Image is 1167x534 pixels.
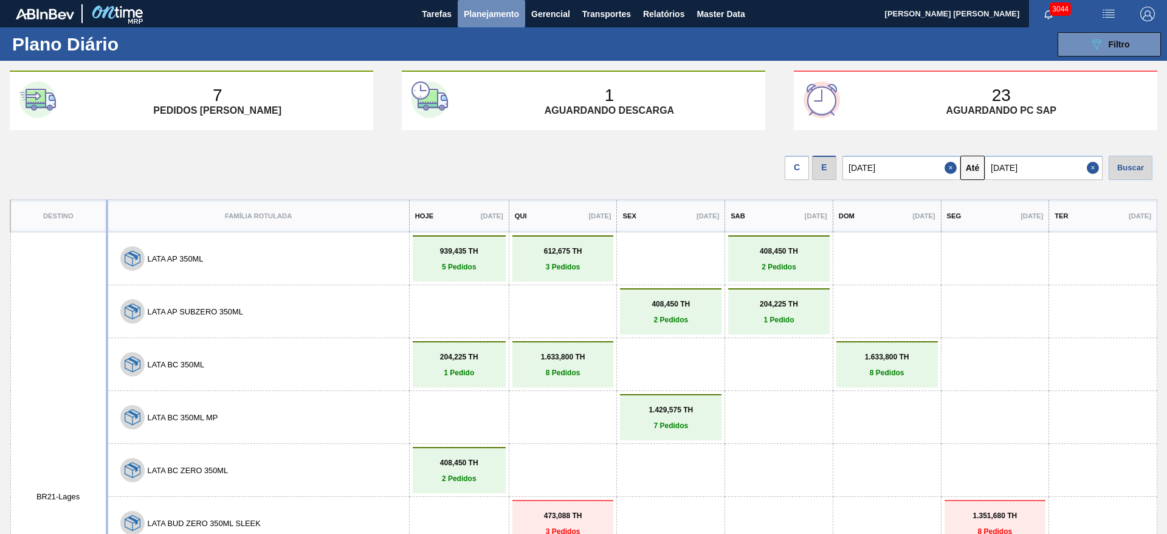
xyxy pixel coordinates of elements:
[985,156,1103,180] input: dd/mm/yyyy
[416,247,503,255] p: 939,435 TH
[622,212,636,220] p: Sex
[947,212,962,220] p: Seg
[697,212,719,220] p: [DATE]
[731,316,827,324] p: 1 Pedido
[992,86,1011,105] p: 23
[812,156,836,180] div: E
[148,360,204,369] button: LATA BC 350ML
[1087,156,1103,180] button: Close
[153,105,281,116] p: Pedidos [PERSON_NAME]
[416,474,503,483] p: 2 Pedidos
[148,466,229,475] button: LATA BC ZERO 350ML
[16,9,74,19] img: TNhmsLtSVTkK8tSr43FrP2fwEKptu5GPRR3wAAAABJRU5ErkJggg==
[1050,2,1071,16] span: 3044
[812,153,836,180] div: Visão Data de Entrega
[839,212,855,220] p: Dom
[148,519,261,528] button: LATA BUD ZERO 350ML SLEEK
[416,247,503,271] a: 939,435 TH5 Pedidos
[515,511,611,520] p: 473,088 TH
[148,413,218,422] button: LATA BC 350ML MP
[125,251,140,266] img: 7hKVVNeldsGH5KwE07rPnOGsQy+SHCf9ftlnweef0E1el2YcIeEt5yaNqj+jPq4oMsVpG1vCxiwYEd4SvddTlxqBvEWZPhf52...
[948,511,1043,520] p: 1.351,680 TH
[148,254,204,263] button: LATA AP 350ML
[960,156,985,180] button: Até
[946,105,1056,116] p: Aguardando PC SAP
[515,353,611,361] p: 1.633,800 TH
[839,369,935,377] p: 8 Pedidos
[582,7,631,21] span: Transportes
[19,81,56,118] img: first-card-icon
[623,300,718,324] a: 408,450 TH2 Pedidos
[125,515,140,531] img: 7hKVVNeldsGH5KwE07rPnOGsQy+SHCf9ftlnweef0E1el2YcIeEt5yaNqj+jPq4oMsVpG1vCxiwYEd4SvddTlxqBvEWZPhf52...
[148,307,243,316] button: LATA AP SUBZERO 350ML
[731,247,827,271] a: 408,450 TH2 Pedidos
[515,353,611,377] a: 1.633,800 TH8 Pedidos
[422,7,452,21] span: Tarefas
[839,353,935,377] a: 1.633,800 TH8 Pedidos
[804,81,840,118] img: third-card-icon
[731,263,827,271] p: 2 Pedidos
[1129,212,1151,220] p: [DATE]
[125,356,140,372] img: 7hKVVNeldsGH5KwE07rPnOGsQy+SHCf9ftlnweef0E1el2YcIeEt5yaNqj+jPq4oMsVpG1vCxiwYEd4SvddTlxqBvEWZPhf52...
[481,212,503,220] p: [DATE]
[1109,156,1152,180] div: Buscar
[12,37,225,51] h1: Plano Diário
[1058,32,1161,57] button: Filtro
[731,212,745,220] p: Sab
[805,212,827,220] p: [DATE]
[416,353,503,377] a: 204,225 TH1 Pedido
[588,212,611,220] p: [DATE]
[785,156,809,180] div: C
[125,409,140,425] img: 7hKVVNeldsGH5KwE07rPnOGsQy+SHCf9ftlnweef0E1el2YcIeEt5yaNqj+jPq4oMsVpG1vCxiwYEd4SvddTlxqBvEWZPhf52...
[125,462,140,478] img: 7hKVVNeldsGH5KwE07rPnOGsQy+SHCf9ftlnweef0E1el2YcIeEt5yaNqj+jPq4oMsVpG1vCxiwYEd4SvddTlxqBvEWZPhf52...
[125,303,140,319] img: 7hKVVNeldsGH5KwE07rPnOGsQy+SHCf9ftlnweef0E1el2YcIeEt5yaNqj+jPq4oMsVpG1vCxiwYEd4SvddTlxqBvEWZPhf52...
[731,247,827,255] p: 408,450 TH
[515,247,611,271] a: 612,675 TH3 Pedidos
[416,353,503,361] p: 204,225 TH
[1055,212,1068,220] p: Ter
[839,353,935,361] p: 1.633,800 TH
[531,7,570,21] span: Gerencial
[1021,212,1043,220] p: [DATE]
[623,300,718,308] p: 408,450 TH
[515,212,527,220] p: Qui
[697,7,745,21] span: Master Data
[945,156,960,180] button: Close
[515,263,611,271] p: 3 Pedidos
[10,200,107,232] th: Destino
[623,406,718,414] p: 1.429,575 TH
[731,300,827,308] p: 204,225 TH
[785,153,809,180] div: Visão data de Coleta
[1140,7,1155,21] img: Logout
[643,7,684,21] span: Relatórios
[1101,7,1116,21] img: userActions
[605,86,614,105] p: 1
[416,369,503,377] p: 1 Pedido
[515,369,611,377] p: 8 Pedidos
[623,421,718,430] p: 7 Pedidos
[623,406,718,430] a: 1.429,575 TH7 Pedidos
[912,212,935,220] p: [DATE]
[213,86,222,105] p: 7
[464,7,519,21] span: Planejamento
[107,200,410,232] th: Família Rotulada
[842,156,960,180] input: dd/mm/yyyy
[1029,5,1068,23] button: Notificações
[416,459,503,483] a: 408,450 TH2 Pedidos
[411,81,448,118] img: second-card-icon
[415,212,433,220] p: Hoje
[545,105,674,116] p: Aguardando descarga
[731,300,827,324] a: 204,225 TH1 Pedido
[416,263,503,271] p: 5 Pedidos
[623,316,718,324] p: 2 Pedidos
[416,459,503,467] p: 408,450 TH
[1109,40,1130,49] span: Filtro
[515,247,611,255] p: 612,675 TH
